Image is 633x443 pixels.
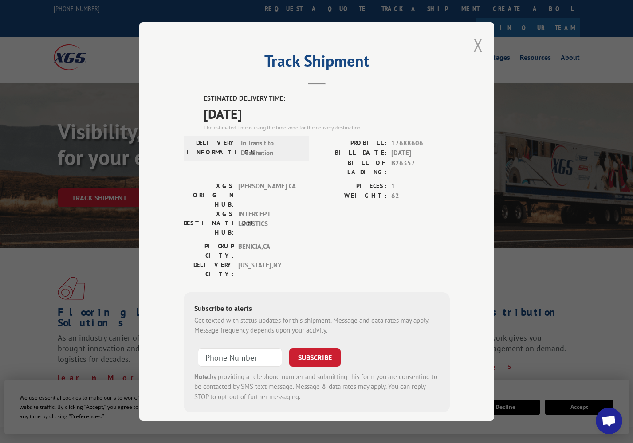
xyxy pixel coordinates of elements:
[184,209,234,237] label: XGS DESTINATION HUB:
[238,242,298,260] span: BENICIA , CA
[194,372,439,402] div: by providing a telephone number and submitting this form you are consenting to be contacted by SM...
[194,372,210,381] strong: Note:
[473,33,483,57] button: Close modal
[241,138,301,158] span: In Transit to Destination
[184,55,450,71] h2: Track Shipment
[184,181,234,209] label: XGS ORIGIN HUB:
[391,138,450,149] span: 17688606
[391,181,450,192] span: 1
[596,408,622,434] div: Open chat
[186,138,236,158] label: DELIVERY INFORMATION:
[317,158,387,177] label: BILL OF LADING:
[317,148,387,158] label: BILL DATE:
[317,181,387,192] label: PIECES:
[194,316,439,336] div: Get texted with status updates for this shipment. Message and data rates may apply. Message frequ...
[317,138,387,149] label: PROBILL:
[184,260,234,279] label: DELIVERY CITY:
[317,191,387,201] label: WEIGHT:
[391,158,450,177] span: B26357
[204,104,450,124] span: [DATE]
[238,209,298,237] span: INTERCEPT LOGISTICS
[289,348,341,367] button: SUBSCRIBE
[391,148,450,158] span: [DATE]
[204,94,450,104] label: ESTIMATED DELIVERY TIME:
[198,348,282,367] input: Phone Number
[184,242,234,260] label: PICKUP CITY:
[238,181,298,209] span: [PERSON_NAME] CA
[204,124,450,132] div: The estimated time is using the time zone for the delivery destination.
[194,303,439,316] div: Subscribe to alerts
[391,191,450,201] span: 62
[238,260,298,279] span: [US_STATE] , NY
